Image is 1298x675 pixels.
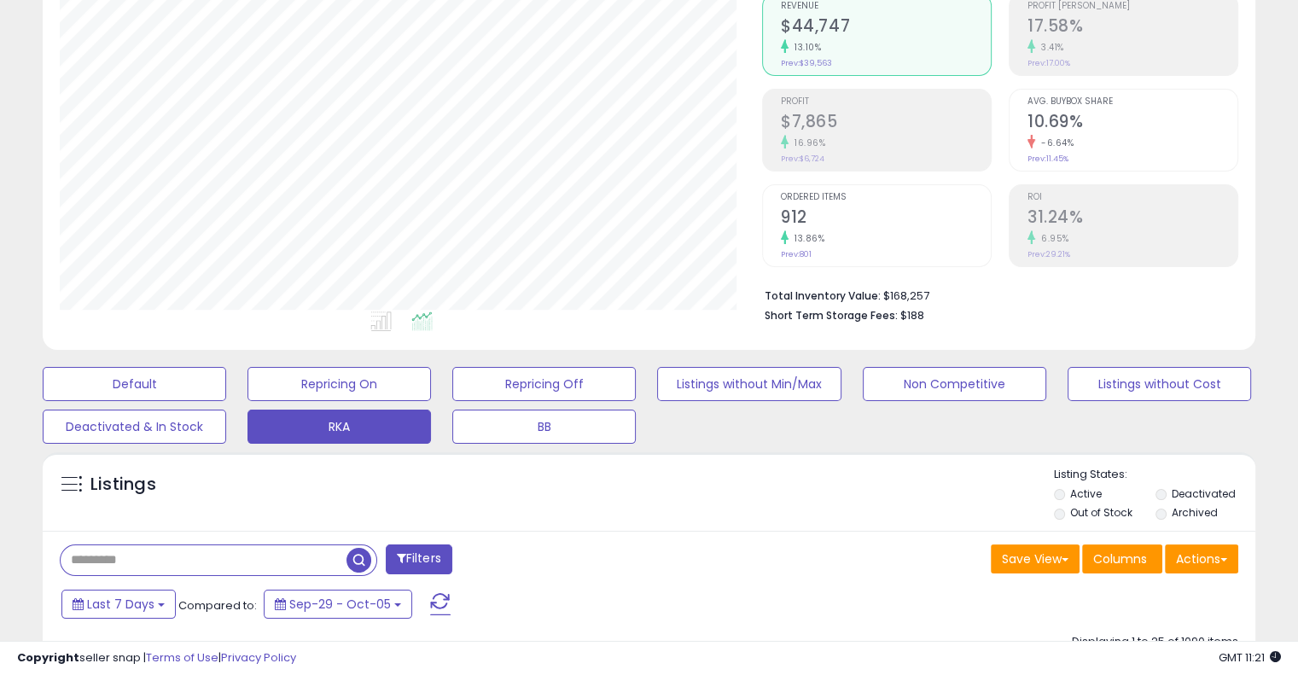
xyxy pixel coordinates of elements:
a: Terms of Use [146,649,218,666]
strong: Copyright [17,649,79,666]
span: Profit [PERSON_NAME] [1027,2,1237,11]
h2: $44,747 [781,16,991,39]
h2: 912 [781,207,991,230]
button: Repricing Off [452,367,636,401]
span: Compared to: [178,597,257,614]
button: Default [43,367,226,401]
small: Prev: 17.00% [1027,58,1070,68]
small: 16.96% [789,137,825,149]
button: RKA [247,410,431,444]
label: Out of Stock [1070,505,1132,520]
label: Active [1070,486,1102,501]
h2: 10.69% [1027,112,1237,135]
b: Total Inventory Value: [765,288,881,303]
div: seller snap | | [17,650,296,666]
b: Short Term Storage Fees: [765,308,898,323]
small: 6.95% [1035,232,1069,245]
button: Sep-29 - Oct-05 [264,590,412,619]
button: Listings without Cost [1068,367,1251,401]
small: 3.41% [1035,41,1064,54]
small: Prev: 29.21% [1027,249,1070,259]
button: Non Competitive [863,367,1046,401]
a: Privacy Policy [221,649,296,666]
small: Prev: $6,724 [781,154,824,164]
h2: $7,865 [781,112,991,135]
label: Deactivated [1171,486,1235,501]
span: 2025-10-13 11:21 GMT [1219,649,1281,666]
li: $168,257 [765,284,1225,305]
h5: Listings [90,473,156,497]
span: Last 7 Days [87,596,154,613]
small: 13.86% [789,232,824,245]
button: Filters [386,544,452,574]
small: Prev: 11.45% [1027,154,1068,164]
span: $188 [900,307,924,323]
button: BB [452,410,636,444]
span: Ordered Items [781,193,991,202]
button: Actions [1165,544,1238,573]
div: Displaying 1 to 25 of 1090 items [1072,634,1238,650]
button: Last 7 Days [61,590,176,619]
span: Profit [781,97,991,107]
span: Revenue [781,2,991,11]
button: Repricing On [247,367,431,401]
span: Sep-29 - Oct-05 [289,596,391,613]
button: Columns [1082,544,1162,573]
h2: 17.58% [1027,16,1237,39]
small: -6.64% [1035,137,1074,149]
span: Columns [1093,550,1147,567]
h2: 31.24% [1027,207,1237,230]
p: Listing States: [1054,467,1255,483]
button: Deactivated & In Stock [43,410,226,444]
small: 13.10% [789,41,821,54]
span: Avg. Buybox Share [1027,97,1237,107]
small: Prev: 801 [781,249,812,259]
span: ROI [1027,193,1237,202]
button: Save View [991,544,1080,573]
button: Listings without Min/Max [657,367,841,401]
label: Archived [1171,505,1217,520]
small: Prev: $39,563 [781,58,832,68]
